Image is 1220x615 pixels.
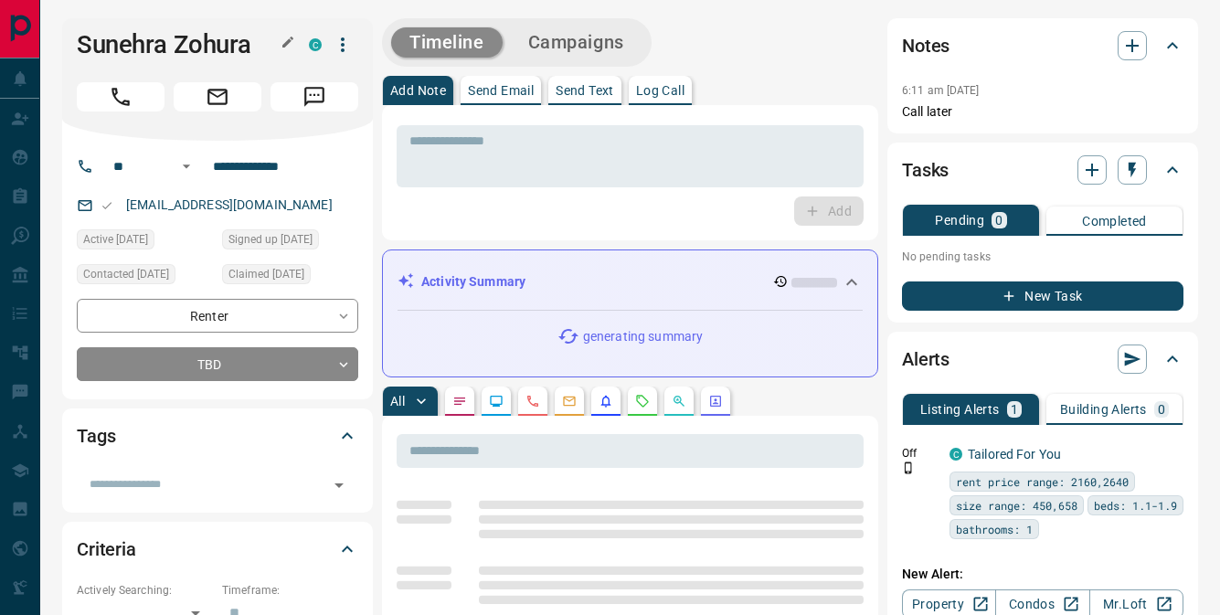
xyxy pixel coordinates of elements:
[902,461,915,474] svg: Push Notification Only
[77,535,136,564] h2: Criteria
[902,24,1183,68] div: Notes
[83,265,169,283] span: Contacted [DATE]
[556,84,614,97] p: Send Text
[599,394,613,408] svg: Listing Alerts
[174,82,261,111] span: Email
[902,337,1183,381] div: Alerts
[902,31,949,60] h2: Notes
[902,345,949,374] h2: Alerts
[77,264,213,290] div: Thu May 08 2025
[489,394,504,408] svg: Lead Browsing Activity
[635,394,650,408] svg: Requests
[902,155,949,185] h2: Tasks
[902,281,1183,311] button: New Task
[902,102,1183,122] p: Call later
[77,414,358,458] div: Tags
[510,27,642,58] button: Campaigns
[1011,403,1018,416] p: 1
[77,527,358,571] div: Criteria
[101,199,113,212] svg: Email Valid
[126,197,333,212] a: [EMAIL_ADDRESS][DOMAIN_NAME]
[77,347,358,381] div: TBD
[228,265,304,283] span: Claimed [DATE]
[77,229,213,255] div: Tue Dec 10 2024
[222,264,358,290] div: Fri Dec 13 2024
[902,84,980,97] p: 6:11 am [DATE]
[222,582,358,599] p: Timeframe:
[271,82,358,111] span: Message
[309,38,322,51] div: condos.ca
[672,394,686,408] svg: Opportunities
[1158,403,1165,416] p: 0
[77,421,115,451] h2: Tags
[1094,496,1177,514] span: beds: 1.1-1.9
[421,272,525,292] p: Activity Summary
[636,84,684,97] p: Log Call
[525,394,540,408] svg: Calls
[902,148,1183,192] div: Tasks
[562,394,577,408] svg: Emails
[956,496,1077,514] span: size range: 450,658
[935,214,984,227] p: Pending
[902,445,939,461] p: Off
[902,565,1183,584] p: New Alert:
[77,82,164,111] span: Call
[77,582,213,599] p: Actively Searching:
[956,520,1033,538] span: bathrooms: 1
[77,30,281,59] h1: Sunehra Zohura
[222,229,358,255] div: Tue Dec 10 2024
[920,403,1000,416] p: Listing Alerts
[708,394,723,408] svg: Agent Actions
[77,299,358,333] div: Renter
[83,230,148,249] span: Active [DATE]
[390,395,405,408] p: All
[391,27,503,58] button: Timeline
[968,447,1061,461] a: Tailored For You
[1060,403,1147,416] p: Building Alerts
[175,155,197,177] button: Open
[956,472,1129,491] span: rent price range: 2160,2640
[583,327,703,346] p: generating summary
[949,448,962,461] div: condos.ca
[398,265,863,299] div: Activity Summary
[326,472,352,498] button: Open
[390,84,446,97] p: Add Note
[228,230,313,249] span: Signed up [DATE]
[468,84,534,97] p: Send Email
[452,394,467,408] svg: Notes
[995,214,1003,227] p: 0
[902,243,1183,270] p: No pending tasks
[1082,215,1147,228] p: Completed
